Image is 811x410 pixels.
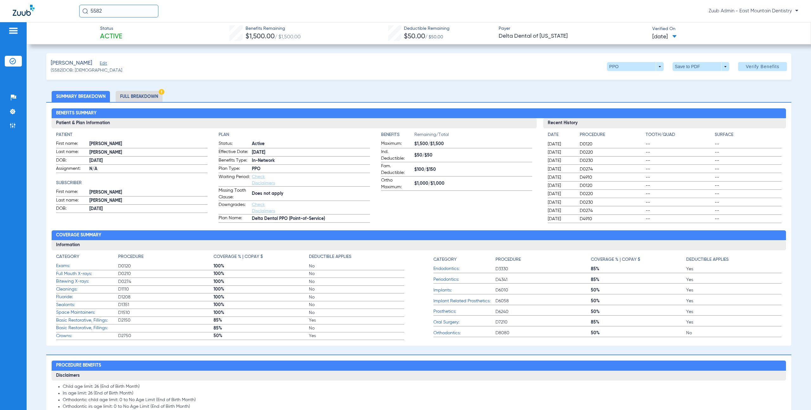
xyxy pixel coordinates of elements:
span: -- [646,208,712,214]
h4: Procedure [495,256,521,263]
span: D1208 [118,294,214,300]
span: Yes [686,319,782,325]
span: D8080 [495,330,591,336]
app-breakdown-title: Surface [715,131,782,140]
span: Ortho Maximum: [381,177,412,190]
span: -- [715,174,782,181]
h4: Plan [219,131,370,138]
h4: Benefits [381,131,414,138]
span: [DATE] [652,33,677,41]
span: [DATE] [548,141,574,147]
span: [PERSON_NAME] [89,141,208,147]
span: [DATE] [548,149,574,156]
span: No [309,294,404,300]
span: Benefits Type: [219,157,250,165]
span: $1,500/$1,500 [414,141,533,147]
span: 50% [591,309,686,315]
span: Space Maintainers: [56,309,118,316]
span: Periodontics: [433,276,495,283]
span: -- [715,191,782,197]
span: Endodontics: [433,266,495,272]
span: [DATE] [252,149,370,156]
h2: Benefits Summary [52,108,786,119]
span: Payer [499,25,647,32]
span: [DATE] [548,216,574,222]
img: hamburger-icon [8,27,18,35]
span: D1351 [118,302,214,308]
span: Status [100,25,122,32]
span: D4910 [580,216,643,222]
span: No [686,330,782,336]
span: $50.00 [404,33,425,40]
span: $50/$50 [414,152,533,159]
h2: Coverage Summary [52,230,786,240]
span: -- [646,191,712,197]
h4: Coverage % | Copay $ [214,253,263,260]
span: Edit [100,61,105,67]
a: Check Disclaimers [252,202,275,213]
span: Fam. Deductible: [381,163,412,176]
app-breakdown-title: Tooth/Quad [646,131,712,140]
span: D7210 [495,319,591,325]
span: -- [646,141,712,147]
h4: Category [56,253,79,260]
span: No [309,302,404,308]
span: [DATE] [548,157,574,164]
span: (5582) DOB: [DEMOGRAPHIC_DATA] [51,67,122,74]
h3: Patient & Plan Information [52,118,537,128]
span: Effective Date: [219,149,250,156]
span: / $50.00 [425,35,443,39]
span: In-Network [252,157,370,164]
span: Yes [686,287,782,293]
span: -- [715,199,782,206]
span: Verified On [652,26,801,32]
h4: Tooth/Quad [646,131,712,138]
span: 100% [214,271,309,277]
span: [DATE] [548,199,574,206]
span: Assignment: [56,165,87,173]
span: -- [715,208,782,214]
span: [DATE] [548,208,574,214]
app-breakdown-title: Category [56,253,118,262]
span: No [309,310,404,316]
span: D6010 [495,287,591,293]
span: Yes [309,317,404,324]
app-breakdown-title: Category [433,253,495,265]
h4: Category [433,256,457,263]
span: D2750 [118,333,214,339]
app-breakdown-title: Deductible Applies [686,253,782,265]
span: [DATE] [89,206,208,212]
span: -- [715,157,782,164]
span: Status: [219,140,250,148]
app-breakdown-title: Coverage % | Copay $ [591,253,686,265]
span: 85% [591,266,686,272]
span: 50% [214,333,309,339]
span: Prosthetics: [433,308,495,315]
span: 50% [591,330,686,336]
span: Orthodontics: [433,330,495,336]
span: D2150 [118,317,214,324]
span: 50% [591,298,686,304]
h4: Surface [715,131,782,138]
span: -- [646,199,712,206]
span: D4341 [495,277,591,283]
li: Full Breakdown [116,91,163,102]
app-breakdown-title: Benefits [381,131,414,140]
button: PPO [607,62,664,71]
span: DOB: [56,157,87,165]
span: [PERSON_NAME] [89,197,208,204]
li: Orthodontic child age limit: 0 to No Age Limit (End of Birth Month) [63,397,781,403]
span: [DATE] [548,183,574,189]
span: No [309,279,404,285]
span: D1510 [118,310,214,316]
span: [PERSON_NAME] [51,59,92,67]
h4: Patient [56,131,208,138]
span: Yes [686,277,782,283]
span: Verify Benefits [746,64,779,69]
span: Cleanings: [56,286,118,293]
h4: Procedure [118,253,144,260]
span: No [309,263,404,269]
div: Chat Widget [779,380,811,410]
span: 100% [214,310,309,316]
span: 50% [591,287,686,293]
